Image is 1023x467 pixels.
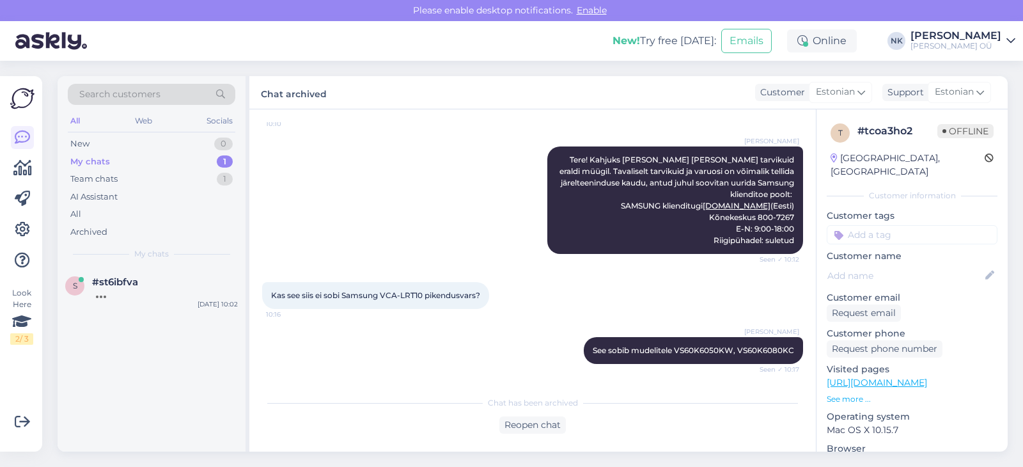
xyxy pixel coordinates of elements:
p: Customer email [827,291,997,305]
span: #st6ibfva [92,276,138,288]
div: Reopen chat [499,416,566,434]
div: 2 / 3 [10,333,33,345]
p: See more ... [827,393,997,405]
label: Chat archived [261,84,327,101]
span: t [838,128,843,138]
div: 1 [217,173,233,186]
img: Askly Logo [10,86,35,111]
p: Mac OS X 10.15.7 [827,423,997,437]
span: 10:16 [266,310,314,319]
div: 0 [214,138,233,150]
span: Offline [937,124,994,138]
div: Customer [755,86,805,99]
div: All [70,208,81,221]
span: Kas see siis ei sobi Samsung VCA-LRT10 pikendusvars? [271,290,480,300]
span: See sobib mudelitele VS60K6050KW, VS60K6080KC [593,345,794,355]
div: AI Assistant [70,191,118,203]
div: New [70,138,90,150]
div: My chats [70,155,110,168]
span: Estonian [816,85,855,99]
div: [PERSON_NAME] OÜ [910,41,1001,51]
p: Customer phone [827,327,997,340]
span: Enable [573,4,611,16]
span: Seen ✓ 10:12 [751,255,799,264]
p: Customer tags [827,209,997,223]
div: Try free [DATE]: [613,33,716,49]
div: Online [787,29,857,52]
span: [PERSON_NAME] [744,136,799,146]
span: Search customers [79,88,160,101]
div: All [68,113,82,129]
div: NK [887,32,905,50]
p: Operating system [827,410,997,423]
span: 10:10 [266,119,314,129]
div: [DATE] 10:02 [198,299,238,309]
span: My chats [134,248,169,260]
div: Request phone number [827,340,942,358]
span: Estonian [935,85,974,99]
a: [DOMAIN_NAME] [703,201,770,210]
div: Archived [70,226,107,239]
p: Visited pages [827,363,997,376]
div: Team chats [70,173,118,186]
div: # tcoa3ho2 [857,123,937,139]
div: [GEOGRAPHIC_DATA], [GEOGRAPHIC_DATA] [831,152,985,178]
div: Support [882,86,924,99]
div: Look Here [10,287,33,345]
span: s [73,281,77,290]
b: New! [613,35,640,47]
a: [URL][DOMAIN_NAME] [827,377,927,388]
div: [PERSON_NAME] [910,31,1001,41]
span: Chat has been archived [488,397,578,409]
input: Add name [827,269,983,283]
input: Add a tag [827,225,997,244]
span: [PERSON_NAME] [744,327,799,336]
a: [PERSON_NAME][PERSON_NAME] OÜ [910,31,1015,51]
p: Customer name [827,249,997,263]
div: 1 [217,155,233,168]
span: Seen ✓ 10:17 [751,365,799,374]
div: Customer information [827,190,997,202]
p: Browser [827,442,997,455]
button: Emails [721,29,772,53]
div: Web [132,113,155,129]
span: Tere! Kahjuks [PERSON_NAME] [PERSON_NAME] tarvikuid eraldi müügil. Tavaliselt tarvikuid ja varuos... [559,155,796,245]
div: Socials [204,113,235,129]
div: Request email [827,305,901,322]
